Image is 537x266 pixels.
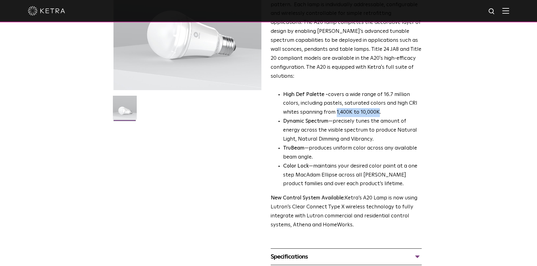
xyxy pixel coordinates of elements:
img: Hamburger%20Nav.svg [502,8,509,14]
strong: New Control System Available: [271,195,345,201]
p: Ketra’s A20 Lamp is now using Lutron’s Clear Connect Type X wireless technology to fully integrat... [271,194,422,230]
strong: Dynamic Spectrum [283,119,328,124]
p: covers a wide range of 16.7 million colors, including pastels, saturated colors and high CRI whit... [283,90,422,117]
li: —precisely tunes the amount of energy across the visible spectrum to produce Natural Light, Natur... [283,117,422,144]
li: —maintains your desired color point at a one step MacAdam Ellipse across all [PERSON_NAME] produc... [283,162,422,189]
strong: High Def Palette - [283,92,328,97]
img: A20-Lamp-2021-Web-Square [113,96,137,124]
img: search icon [488,8,496,15]
strong: TruBeam [283,146,304,151]
img: ketra-logo-2019-white [28,6,65,15]
div: Specifications [271,252,422,262]
li: —produces uniform color across any available beam angle. [283,144,422,162]
strong: Color Lock [283,164,309,169]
